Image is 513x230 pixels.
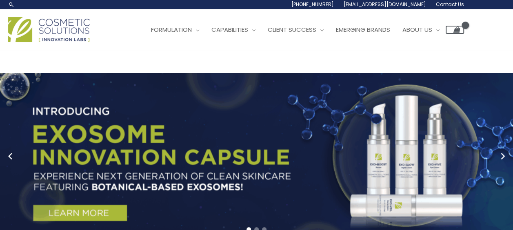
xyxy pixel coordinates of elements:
a: Emerging Brands [330,18,396,42]
span: Capabilities [211,25,248,34]
a: Formulation [145,18,205,42]
span: Emerging Brands [336,25,390,34]
a: About Us [396,18,446,42]
button: Next slide [497,150,509,162]
a: Search icon link [8,1,15,8]
a: Client Success [262,18,330,42]
nav: Site Navigation [139,18,464,42]
img: Cosmetic Solutions Logo [8,17,90,42]
button: Previous slide [4,150,16,162]
span: [EMAIL_ADDRESS][DOMAIN_NAME] [344,1,426,8]
span: Formulation [151,25,192,34]
span: Contact Us [436,1,464,8]
span: About Us [402,25,432,34]
span: [PHONE_NUMBER] [291,1,334,8]
a: View Shopping Cart, empty [446,26,464,34]
span: Client Success [268,25,316,34]
a: Capabilities [205,18,262,42]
